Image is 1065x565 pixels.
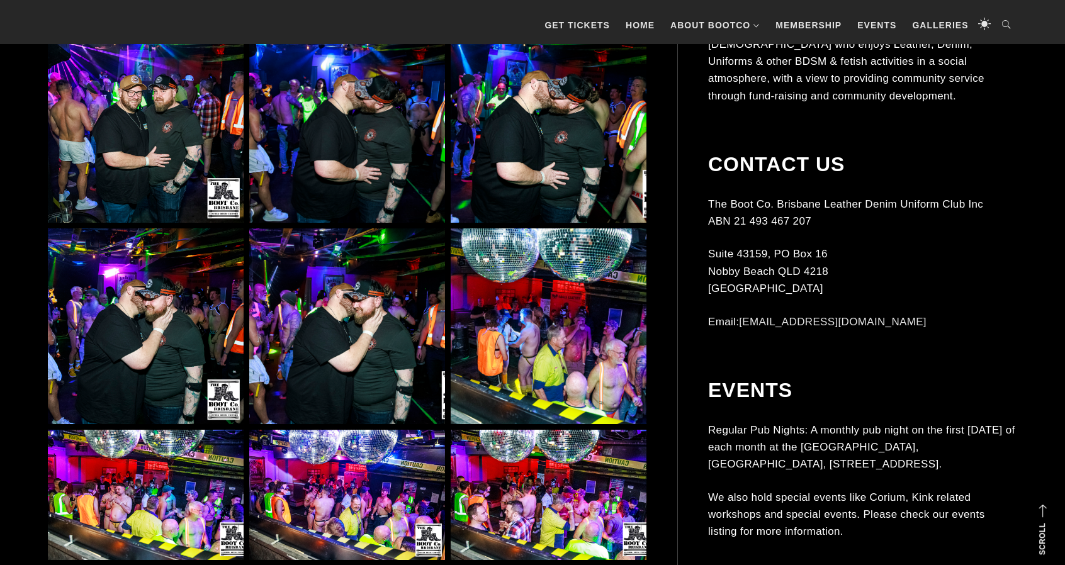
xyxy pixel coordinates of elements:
p: Suite 43159, PO Box 16 Nobby Beach QLD 4218 [GEOGRAPHIC_DATA] [708,246,1017,298]
a: About BootCo [664,6,766,44]
p: The Boot Co. provides a forum for anyone identifying as [DEMOGRAPHIC_DATA] who enjoys Leather, De... [708,19,1017,104]
a: Membership [769,6,848,44]
p: The Boot Co. Brisbane Leather Denim Uniform Club Inc ABN 21 493 467 207 [708,196,1017,230]
strong: Scroll [1038,523,1047,555]
h2: Events [708,379,1017,403]
a: Galleries [906,6,974,44]
a: Events [851,6,903,44]
a: Home [619,6,661,44]
h2: Contact Us [708,153,1017,177]
a: GET TICKETS [538,6,616,44]
p: Regular Pub Nights: A monthly pub night on the first [DATE] of each month at the [GEOGRAPHIC_DATA... [708,422,1017,473]
p: Email: [708,313,1017,330]
p: We also hold special events like Corium, Kink related workshops and special events. Please check ... [708,489,1017,540]
a: [EMAIL_ADDRESS][DOMAIN_NAME] [739,316,927,328]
